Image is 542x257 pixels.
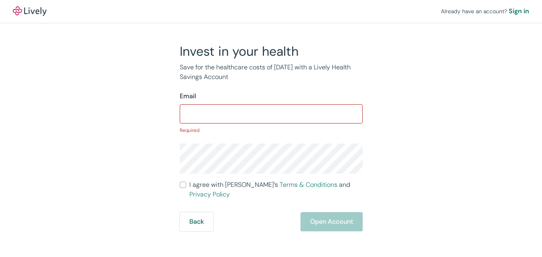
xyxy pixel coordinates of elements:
[13,6,47,16] a: LivelyLively
[509,6,529,16] a: Sign in
[189,180,363,199] span: I agree with [PERSON_NAME]’s and
[189,190,230,198] a: Privacy Policy
[180,127,363,134] p: Required
[180,43,363,59] h2: Invest in your health
[180,63,363,82] p: Save for the healthcare costs of [DATE] with a Lively Health Savings Account
[13,6,47,16] img: Lively
[441,6,529,16] div: Already have an account?
[280,180,337,189] a: Terms & Conditions
[180,91,196,101] label: Email
[180,212,213,231] button: Back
